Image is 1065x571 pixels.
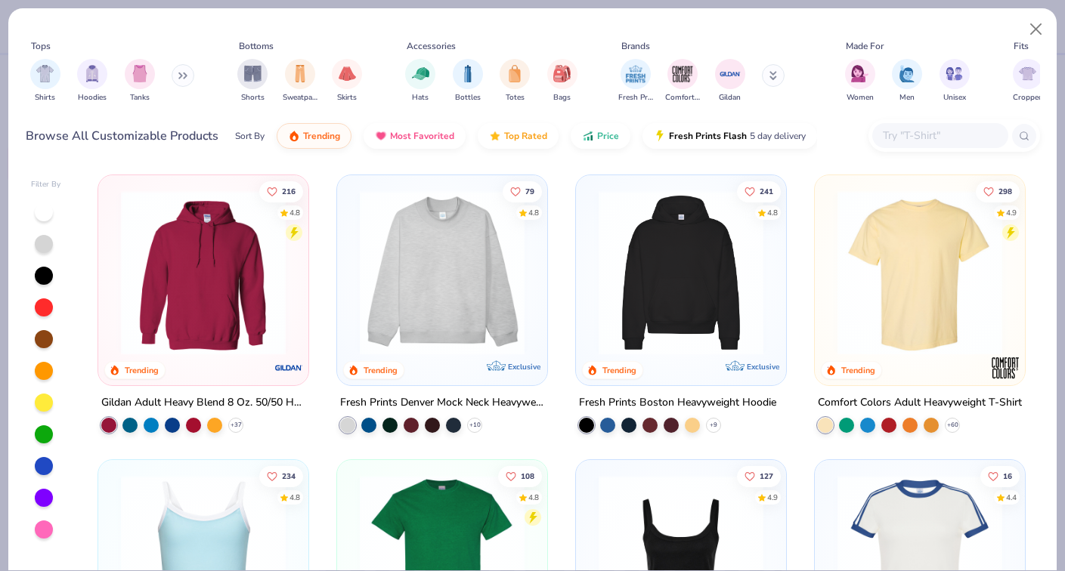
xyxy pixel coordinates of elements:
[760,187,773,195] span: 241
[460,65,476,82] img: Bottles Image
[881,127,998,144] input: Try "T-Shirt"
[283,59,317,103] div: filter for Sweatpants
[412,65,429,82] img: Hats Image
[750,128,806,145] span: 5 day delivery
[332,59,362,103] div: filter for Skirts
[390,130,454,142] span: Most Favorited
[846,39,884,53] div: Made For
[946,65,963,82] img: Unisex Image
[760,472,773,480] span: 127
[947,421,958,430] span: + 60
[283,59,317,103] button: filter button
[478,123,559,149] button: Top Rated
[642,123,817,149] button: Fresh Prints Flash5 day delivery
[737,181,781,202] button: Like
[1003,472,1012,480] span: 16
[830,190,1010,355] img: 029b8af0-80e6-406f-9fdc-fdf898547912
[113,190,293,355] img: 01756b78-01f6-4cc6-8d8a-3c30c1a0c8ac
[618,59,653,103] button: filter button
[845,59,875,103] div: filter for Women
[412,92,429,103] span: Hats
[710,421,717,430] span: + 9
[101,394,305,412] div: Gildan Adult Heavy Blend 8 Oz. 50/50 Hooded Sweatshirt
[469,421,481,430] span: + 10
[244,65,262,82] img: Shorts Image
[1006,492,1017,503] div: 4.4
[654,130,666,142] img: flash.gif
[31,179,61,190] div: Filter By
[1014,39,1029,53] div: Fits
[340,394,544,412] div: Fresh Prints Denver Mock Neck Heavyweight Sweatshirt
[547,59,577,103] div: filter for Bags
[1006,207,1017,218] div: 4.9
[998,187,1012,195] span: 298
[259,465,303,486] button: Like
[818,394,1022,412] div: Comfort Colors Adult Heavyweight T-Shirt
[30,59,60,103] div: filter for Shirts
[940,59,970,103] button: filter button
[78,92,107,103] span: Hoodies
[618,59,653,103] div: filter for Fresh Prints
[719,92,741,103] span: Gildan
[339,65,356,82] img: Skirts Image
[241,92,265,103] span: Shorts
[289,207,300,218] div: 4.8
[976,181,1020,202] button: Like
[259,181,303,202] button: Like
[77,59,107,103] div: filter for Hoodies
[671,63,694,85] img: Comfort Colors Image
[899,65,915,82] img: Men Image
[352,190,532,355] img: f5d85501-0dbb-4ee4-b115-c08fa3845d83
[1022,15,1051,44] button: Close
[30,59,60,103] button: filter button
[525,187,534,195] span: 79
[940,59,970,103] div: filter for Unisex
[621,39,650,53] div: Brands
[747,362,779,372] span: Exclusive
[489,130,501,142] img: TopRated.gif
[503,181,542,202] button: Like
[528,492,539,503] div: 4.8
[665,59,700,103] div: filter for Comfort Colors
[892,59,922,103] div: filter for Men
[1013,92,1043,103] span: Cropped
[26,127,218,145] div: Browse All Customizable Products
[405,59,435,103] div: filter for Hats
[500,59,530,103] div: filter for Totes
[453,59,483,103] div: filter for Bottles
[292,65,308,82] img: Sweatpants Image
[553,92,571,103] span: Bags
[35,92,55,103] span: Shirts
[508,362,540,372] span: Exclusive
[498,465,542,486] button: Like
[547,59,577,103] button: filter button
[132,65,148,82] img: Tanks Image
[235,129,265,143] div: Sort By
[288,130,300,142] img: trending.gif
[237,59,268,103] button: filter button
[1019,65,1036,82] img: Cropped Image
[455,92,481,103] span: Bottles
[767,207,778,218] div: 4.8
[231,421,242,430] span: + 37
[237,59,268,103] div: filter for Shorts
[506,65,523,82] img: Totes Image
[1013,59,1043,103] div: filter for Cropped
[36,65,54,82] img: Shirts Image
[899,92,915,103] span: Men
[553,65,570,82] img: Bags Image
[364,123,466,149] button: Most Favorited
[847,92,874,103] span: Women
[405,59,435,103] button: filter button
[77,59,107,103] button: filter button
[665,59,700,103] button: filter button
[453,59,483,103] button: filter button
[892,59,922,103] button: filter button
[715,59,745,103] button: filter button
[283,92,317,103] span: Sweatpants
[669,130,747,142] span: Fresh Prints Flash
[851,65,868,82] img: Women Image
[407,39,456,53] div: Accessories
[980,465,1020,486] button: Like
[845,59,875,103] button: filter button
